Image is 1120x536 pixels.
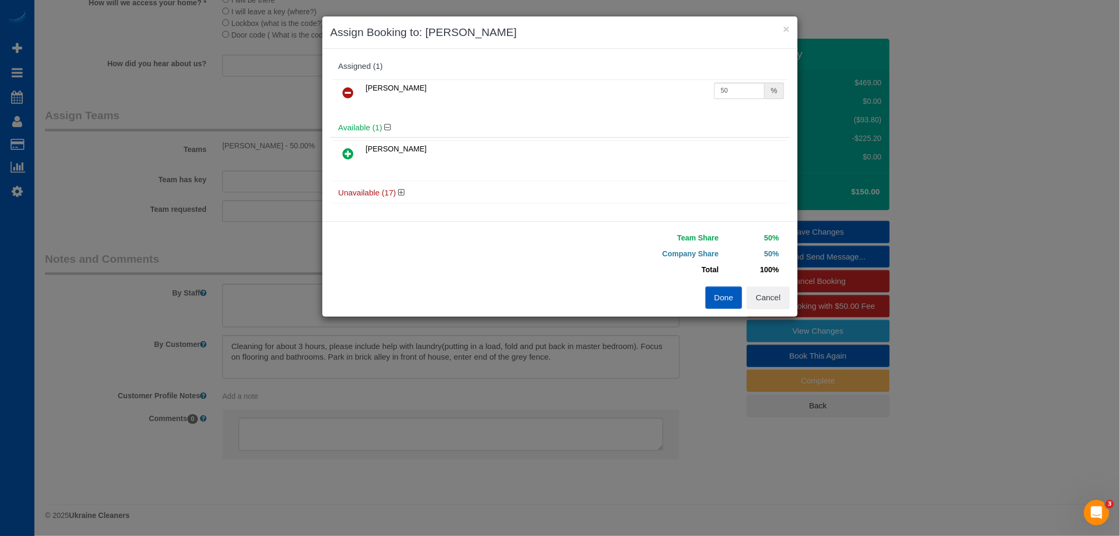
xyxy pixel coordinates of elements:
[338,62,782,71] div: Assigned (1)
[366,145,427,153] span: [PERSON_NAME]
[338,123,782,132] h4: Available (1)
[765,83,784,99] div: %
[747,287,790,309] button: Cancel
[568,246,721,262] td: Company Share
[338,189,782,198] h4: Unavailable (17)
[568,230,721,246] td: Team Share
[706,287,743,309] button: Done
[366,84,427,92] span: [PERSON_NAME]
[568,262,721,278] td: Total
[721,230,782,246] td: 50%
[330,24,790,40] h3: Assign Booking to: [PERSON_NAME]
[721,262,782,278] td: 100%
[1084,500,1109,525] iframe: Intercom live chat
[1106,500,1114,508] span: 3
[721,246,782,262] td: 50%
[783,23,790,34] button: ×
